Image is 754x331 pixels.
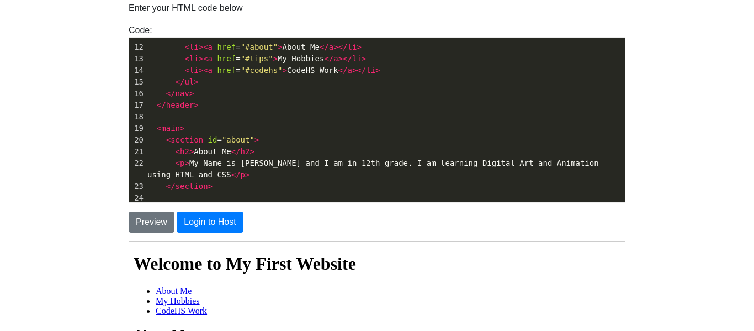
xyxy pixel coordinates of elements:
[241,147,250,156] span: h2
[208,182,213,191] span: >
[375,66,380,75] span: >
[26,44,62,54] a: About Me
[208,66,213,75] span: a
[129,212,174,233] button: Preview
[217,66,236,75] span: href
[245,170,249,179] span: >
[176,147,180,156] span: <
[26,168,491,178] li: Use placeholder content when practicing web development.
[333,54,338,63] span: a
[161,124,180,133] span: main
[282,66,286,75] span: >
[208,135,217,144] span: id
[171,135,203,144] span: section
[184,66,189,75] span: <
[348,43,357,51] span: li
[189,66,199,75] span: li
[147,159,603,179] span: My Name is [PERSON_NAME] and I am in 12th grade. I am learning Digital Art and Animation using HT...
[189,54,199,63] span: li
[217,43,236,51] span: href
[194,77,198,86] span: >
[199,43,208,51] span: ><
[184,54,189,63] span: <
[241,66,283,75] span: "#codehs"
[329,43,333,51] span: a
[166,182,176,191] span: </
[129,88,145,99] div: 16
[176,89,189,98] span: nav
[189,89,194,98] span: >
[120,24,634,203] div: Code:
[4,132,491,147] h2: Web Safety Tips
[231,147,241,156] span: </
[129,192,145,204] div: 24
[147,54,366,63] span: = My Hobbies
[189,147,194,156] span: >
[273,54,278,63] span: >
[320,43,329,51] span: </
[189,43,199,51] span: li
[338,54,352,63] span: ></
[157,124,161,133] span: <
[129,181,145,192] div: 23
[366,66,375,75] span: li
[241,54,273,63] span: "#tips"
[184,43,189,51] span: <
[129,41,145,53] div: 12
[166,135,171,144] span: <
[241,170,245,179] span: p
[4,85,491,100] h2: About Me
[4,12,491,32] h1: Welcome to My First Website
[338,66,348,75] span: </
[147,66,380,75] span: = CodeHS Work
[199,66,208,75] span: ><
[177,212,243,233] button: Login to Host
[362,54,366,63] span: >
[333,43,347,51] span: ></
[199,54,208,63] span: ><
[254,135,259,144] span: >
[278,43,282,51] span: >
[26,178,491,188] li: Keep your code clean and modular for easy updates.
[217,54,236,63] span: href
[157,101,166,109] span: </
[26,54,71,64] a: My Hobbies
[241,43,278,51] span: "#about"
[4,111,491,121] p: My Name is [PERSON_NAME] and I am in 12th grade. I am learning Digital Art and Animation using HT...
[147,135,259,144] span: =
[129,123,145,134] div: 19
[147,43,362,51] span: = About Me
[129,134,145,146] div: 20
[26,158,491,168] li: Never share your full name, address, or login details online.
[147,147,254,156] span: About Me
[129,2,625,15] p: Enter your HTML code below
[129,157,145,169] div: 22
[348,66,352,75] span: a
[129,76,145,88] div: 15
[129,111,145,123] div: 18
[129,99,145,111] div: 17
[324,54,333,63] span: </
[176,182,208,191] span: section
[129,146,145,157] div: 21
[176,159,180,167] span: <
[184,77,194,86] span: ul
[176,77,185,86] span: </
[180,124,184,133] span: >
[231,170,241,179] span: </
[129,53,145,65] div: 13
[180,147,189,156] span: h2
[4,198,491,213] h2: My CodeHS Work
[194,101,198,109] span: >
[352,54,362,63] span: li
[180,159,184,167] span: p
[26,64,78,73] a: CodeHS Work
[129,65,145,76] div: 14
[222,135,254,144] span: "about"
[166,101,194,109] span: header
[249,147,254,156] span: >
[352,66,366,75] span: ></
[208,54,213,63] span: a
[184,159,189,167] span: >
[208,43,213,51] span: a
